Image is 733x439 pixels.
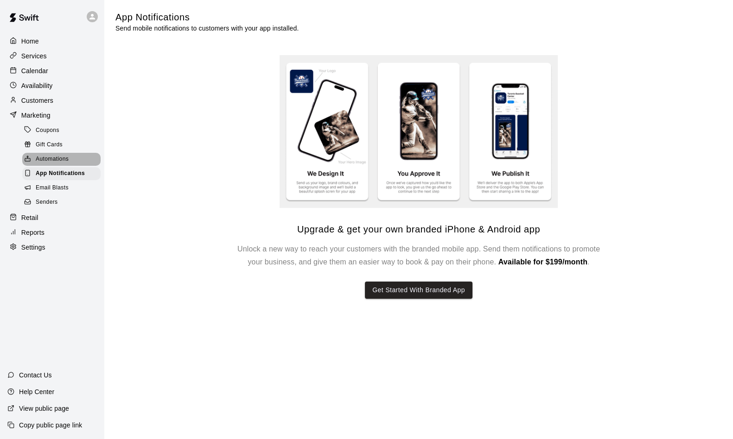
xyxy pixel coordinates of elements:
div: Gift Cards [22,138,101,151]
a: Email Blasts [22,181,104,195]
div: App Notifications [22,167,101,180]
p: Copy public page link [19,420,82,430]
p: Home [21,37,39,46]
img: Branded app [280,55,558,208]
a: Customers [7,94,97,107]
p: Customers [21,96,53,105]
span: Coupons [36,126,59,135]
p: Services [21,51,47,61]
a: Calendar [7,64,97,78]
a: Availability [7,79,97,93]
p: Reports [21,228,45,237]
span: Gift Cards [36,140,63,150]
a: Home [7,34,97,48]
p: Marketing [21,111,51,120]
div: Automations [22,153,101,166]
div: Coupons [22,124,101,137]
div: Senders [22,196,101,209]
a: Reports [7,226,97,239]
a: Automations [22,152,104,167]
p: View public page [19,404,69,413]
button: Get Started With Branded App [365,282,472,299]
a: Retail [7,211,97,225]
h5: App Notifications [115,11,299,24]
span: Senders [36,198,58,207]
h6: Unlock a new way to reach your customers with the branded mobile app. Send them notifications to ... [233,243,604,269]
a: Senders [22,195,104,210]
a: Settings [7,240,97,254]
a: App Notifications [22,167,104,181]
p: Send mobile notifications to customers with your app installed. [115,24,299,33]
p: Settings [21,243,45,252]
p: Availability [21,81,53,90]
div: Email Blasts [22,182,101,194]
p: Retail [21,213,38,222]
a: Marketing [7,108,97,122]
a: Coupons [22,123,104,138]
a: Services [7,49,97,63]
p: Calendar [21,66,48,75]
span: App Notifications [36,169,85,178]
a: Get Started With Branded App [365,269,472,299]
p: Contact Us [19,370,52,380]
p: Help Center [19,387,54,396]
h5: Upgrade & get your own branded iPhone & Android app [297,223,540,236]
span: Email Blasts [36,183,69,193]
span: Available for $199/month [498,258,587,266]
a: Gift Cards [22,138,104,152]
span: Automations [36,155,69,164]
